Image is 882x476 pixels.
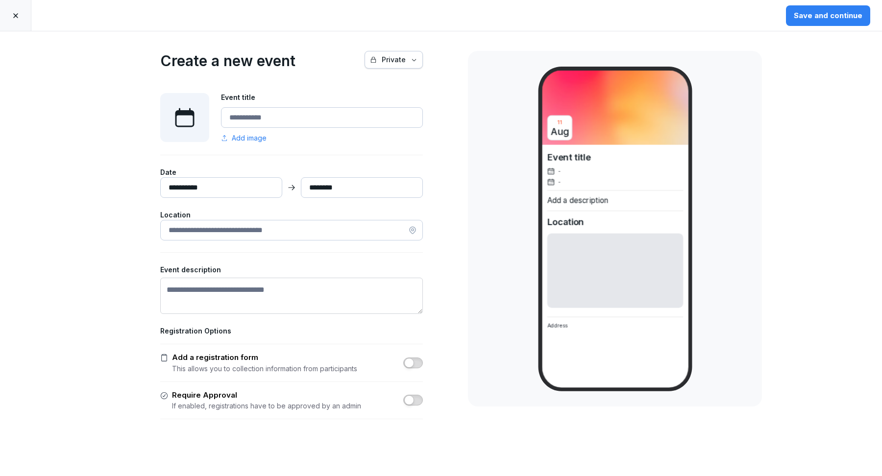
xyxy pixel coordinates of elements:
div: Save and continue [794,10,862,21]
img: event-placeholder-image.png [542,71,688,145]
button: Save and continue [786,5,870,26]
p: - [558,167,561,175]
p: Registration Options [160,326,423,336]
h2: Location [547,215,683,229]
p: If enabled, registrations have to be approved by an admin [172,401,361,411]
p: Aug [551,127,568,137]
h1: Create a new event [160,51,295,71]
p: - [558,178,561,186]
p: This allows you to collection information from participants [172,363,357,374]
p: Require Approval [172,390,361,401]
label: Event description [160,264,423,275]
span: Add image [232,133,267,143]
p: Add a description [547,195,683,206]
p: Add a registration form [172,352,357,363]
span: Location [160,211,191,219]
span: Date [160,168,176,176]
span: Event title [221,93,255,101]
h2: Event title [547,151,683,164]
p: 11 [557,119,562,126]
div: Private [370,54,417,65]
p: Address [547,322,683,330]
